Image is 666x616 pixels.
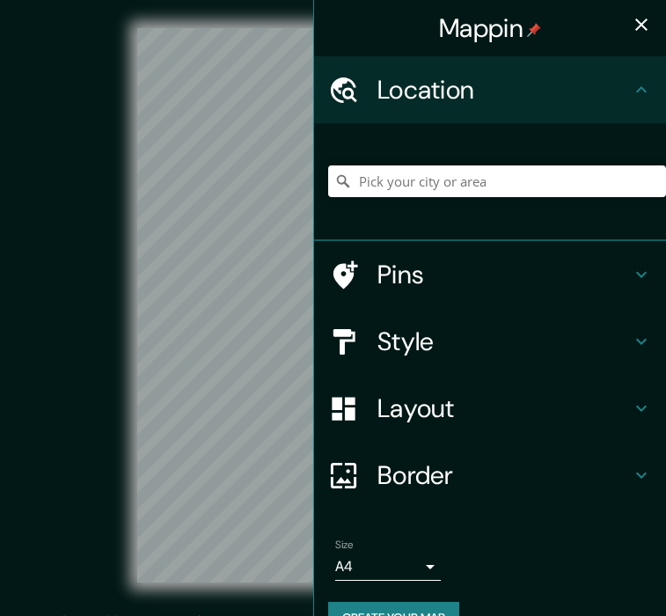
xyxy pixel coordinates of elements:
label: Size [335,538,354,553]
canvas: Map [137,28,529,583]
div: Location [314,56,666,123]
div: Layout [314,375,666,442]
h4: Location [377,74,631,106]
h4: Mappin [439,12,541,44]
input: Pick your city or area [328,165,666,197]
h4: Layout [377,392,631,424]
div: Pins [314,241,666,308]
h4: Pins [377,259,631,290]
img: pin-icon.png [527,23,541,37]
div: Style [314,308,666,375]
h4: Border [377,459,631,491]
div: Border [314,442,666,509]
div: A4 [335,553,441,581]
h4: Style [377,326,631,357]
